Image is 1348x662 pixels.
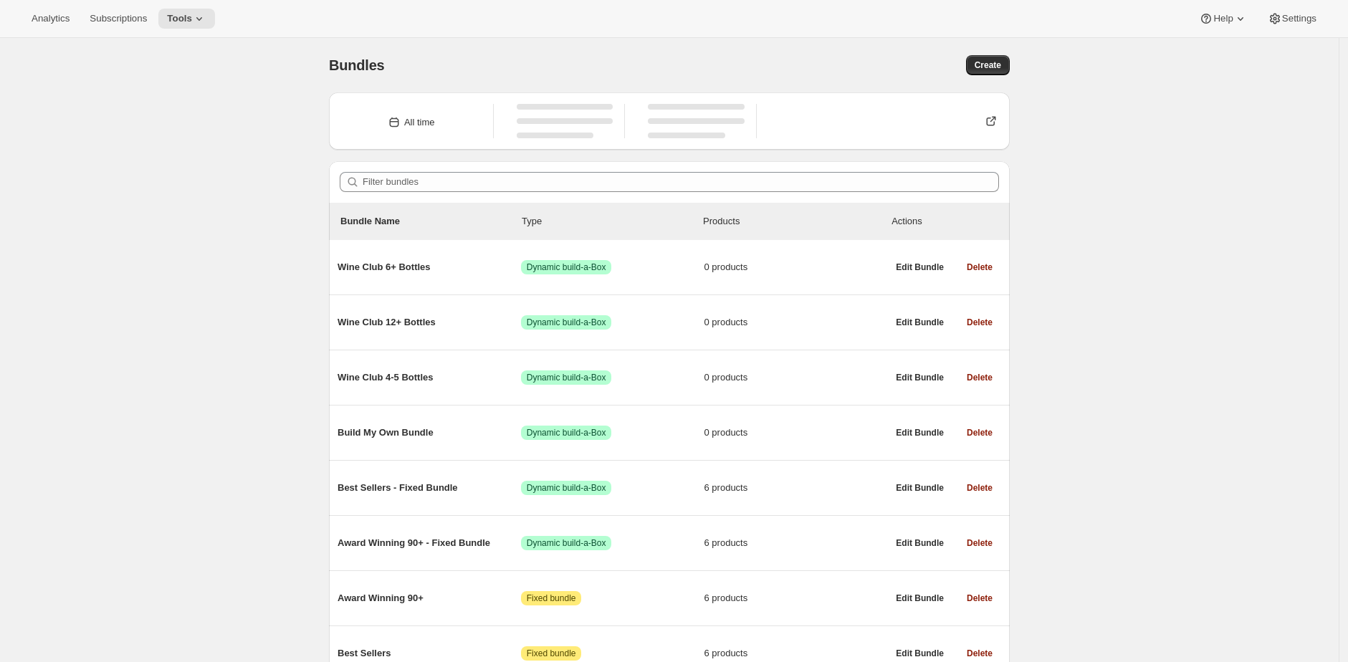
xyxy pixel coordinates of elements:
[704,591,888,605] span: 6 products
[896,537,944,549] span: Edit Bundle
[967,427,993,438] span: Delete
[887,312,952,332] button: Edit Bundle
[338,591,521,605] span: Award Winning 90+
[527,262,606,273] span: Dynamic build-a-Box
[958,478,1001,498] button: Delete
[704,370,888,385] span: 0 products
[887,368,952,388] button: Edit Bundle
[967,317,993,328] span: Delete
[704,426,888,440] span: 0 products
[527,593,576,604] span: Fixed bundle
[958,312,1001,332] button: Delete
[975,59,1001,71] span: Create
[527,427,606,438] span: Dynamic build-a-Box
[338,315,521,330] span: Wine Club 12+ Bottles
[363,172,999,192] input: Filter bundles
[81,9,156,29] button: Subscriptions
[887,533,952,553] button: Edit Bundle
[338,536,521,550] span: Award Winning 90+ - Fixed Bundle
[966,55,1010,75] button: Create
[703,214,884,229] div: Products
[887,423,952,443] button: Edit Bundle
[1259,9,1325,29] button: Settings
[338,260,521,274] span: Wine Club 6+ Bottles
[896,482,944,494] span: Edit Bundle
[967,593,993,604] span: Delete
[338,426,521,440] span: Build My Own Bundle
[896,648,944,659] span: Edit Bundle
[32,13,70,24] span: Analytics
[704,536,888,550] span: 6 products
[967,648,993,659] span: Delete
[329,57,385,73] span: Bundles
[967,482,993,494] span: Delete
[23,9,78,29] button: Analytics
[896,372,944,383] span: Edit Bundle
[404,115,435,130] div: All time
[967,262,993,273] span: Delete
[1213,13,1233,24] span: Help
[958,368,1001,388] button: Delete
[90,13,147,24] span: Subscriptions
[527,537,606,549] span: Dynamic build-a-Box
[1190,9,1256,29] button: Help
[704,315,888,330] span: 0 products
[527,648,576,659] span: Fixed bundle
[527,482,606,494] span: Dynamic build-a-Box
[887,478,952,498] button: Edit Bundle
[527,317,606,328] span: Dynamic build-a-Box
[958,423,1001,443] button: Delete
[887,257,952,277] button: Edit Bundle
[704,646,888,661] span: 6 products
[522,214,703,229] div: Type
[1282,13,1316,24] span: Settings
[967,537,993,549] span: Delete
[896,593,944,604] span: Edit Bundle
[338,481,521,495] span: Best Sellers - Fixed Bundle
[896,427,944,438] span: Edit Bundle
[887,588,952,608] button: Edit Bundle
[527,372,606,383] span: Dynamic build-a-Box
[338,370,521,385] span: Wine Club 4-5 Bottles
[958,257,1001,277] button: Delete
[158,9,215,29] button: Tools
[892,214,998,229] div: Actions
[896,317,944,328] span: Edit Bundle
[967,372,993,383] span: Delete
[896,262,944,273] span: Edit Bundle
[340,214,522,229] p: Bundle Name
[704,481,888,495] span: 6 products
[958,533,1001,553] button: Delete
[704,260,888,274] span: 0 products
[338,646,521,661] span: Best Sellers
[167,13,192,24] span: Tools
[958,588,1001,608] button: Delete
